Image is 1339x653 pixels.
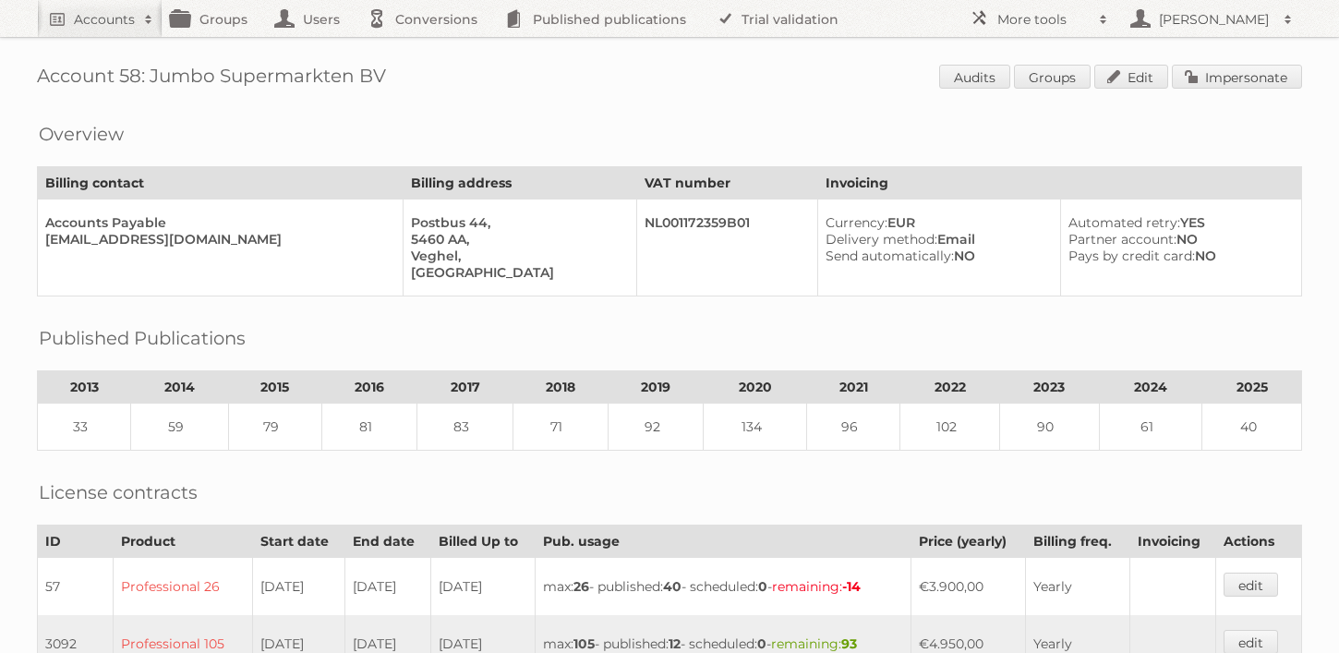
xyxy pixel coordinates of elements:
[411,231,622,248] div: 5460 AA,
[228,404,321,451] td: 79
[911,526,1026,558] th: Price (yearly)
[1014,65,1091,89] a: Groups
[228,371,321,404] th: 2015
[609,404,704,451] td: 92
[1224,573,1278,597] a: edit
[403,167,637,200] th: Billing address
[637,200,818,296] td: NL001172359B01
[1172,65,1302,89] a: Impersonate
[131,404,228,451] td: 59
[1202,404,1302,451] td: 40
[38,526,114,558] th: ID
[417,371,513,404] th: 2017
[74,10,135,29] h2: Accounts
[573,578,589,595] strong: 26
[609,371,704,404] th: 2019
[771,635,857,652] span: remaining:
[39,120,124,148] h2: Overview
[411,264,622,281] div: [GEOGRAPHIC_DATA]
[1000,404,1100,451] td: 90
[38,404,131,451] td: 33
[411,248,622,264] div: Veghel,
[826,231,937,248] span: Delivery method:
[536,558,911,616] td: max: - published: - scheduled: -
[826,214,887,231] span: Currency:
[37,65,1302,92] h1: Account 58: Jumbo Supermarkten BV
[807,404,900,451] td: 96
[252,558,344,616] td: [DATE]
[757,635,766,652] strong: 0
[997,10,1090,29] h2: More tools
[38,371,131,404] th: 2013
[772,578,861,595] span: remaining:
[113,558,252,616] td: Professional 26
[1068,248,1195,264] span: Pays by credit card:
[345,558,431,616] td: [DATE]
[911,558,1026,616] td: €3.900,00
[536,526,911,558] th: Pub. usage
[669,635,681,652] strong: 12
[1068,231,1176,248] span: Partner account:
[826,248,1045,264] div: NO
[1216,526,1302,558] th: Actions
[826,248,954,264] span: Send automatically:
[39,478,198,506] h2: License contracts
[1154,10,1274,29] h2: [PERSON_NAME]
[1000,371,1100,404] th: 2023
[321,404,416,451] td: 81
[704,371,807,404] th: 2020
[826,214,1045,231] div: EUR
[900,404,1000,451] td: 102
[939,65,1010,89] a: Audits
[345,526,431,558] th: End date
[637,167,818,200] th: VAT number
[1202,371,1302,404] th: 2025
[1068,248,1286,264] div: NO
[841,635,857,652] strong: 93
[39,324,246,352] h2: Published Publications
[842,578,861,595] strong: -14
[513,371,608,404] th: 2018
[1129,526,1216,558] th: Invoicing
[1099,371,1202,404] th: 2024
[704,404,807,451] td: 134
[38,167,404,200] th: Billing contact
[663,578,682,595] strong: 40
[38,558,114,616] td: 57
[758,578,767,595] strong: 0
[1099,404,1202,451] td: 61
[45,214,388,231] div: Accounts Payable
[513,404,608,451] td: 71
[430,526,536,558] th: Billed Up to
[252,526,344,558] th: Start date
[430,558,536,616] td: [DATE]
[411,214,622,231] div: Postbus 44,
[113,526,252,558] th: Product
[807,371,900,404] th: 2021
[1068,231,1286,248] div: NO
[1068,214,1286,231] div: YES
[818,167,1302,200] th: Invoicing
[131,371,228,404] th: 2014
[900,371,1000,404] th: 2022
[1068,214,1180,231] span: Automated retry:
[1094,65,1168,89] a: Edit
[826,231,1045,248] div: Email
[1025,526,1129,558] th: Billing freq.
[417,404,513,451] td: 83
[573,635,595,652] strong: 105
[1025,558,1129,616] td: Yearly
[321,371,416,404] th: 2016
[45,231,388,248] div: [EMAIL_ADDRESS][DOMAIN_NAME]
